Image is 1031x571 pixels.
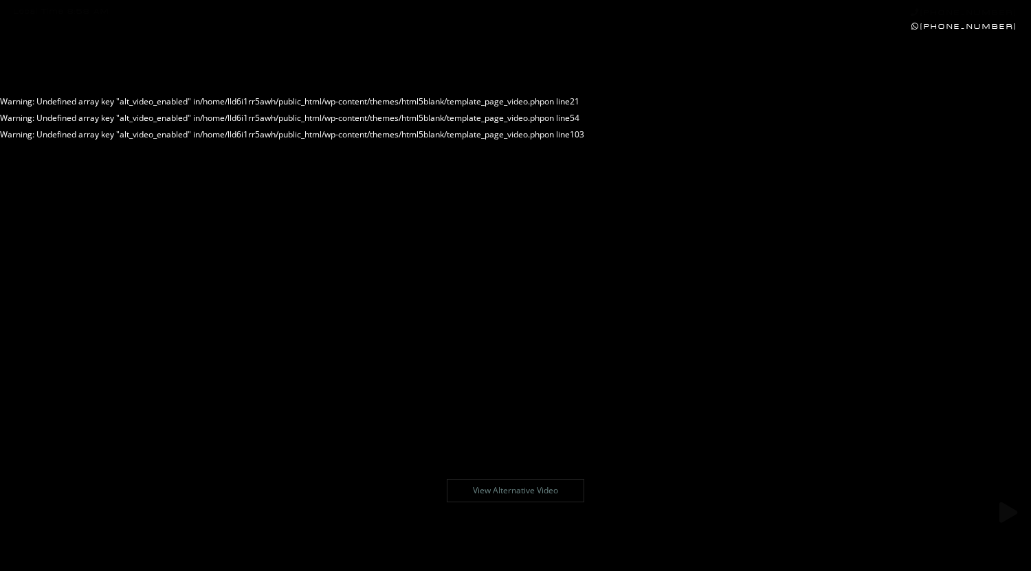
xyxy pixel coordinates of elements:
[911,8,1017,17] a: [PHONE_NUMBER]
[447,479,584,502] a: View Alternative Video
[200,128,544,140] b: /home/lld6i1rr5awh/public_html/wp-content/themes/html5blank/template_page_video.php
[570,128,584,140] b: 103
[200,112,544,124] b: /home/lld6i1rr5awh/public_html/wp-content/themes/html5blank/template_page_video.php
[570,112,579,124] b: 54
[200,96,544,107] b: /home/lld6i1rr5awh/public_html/wp-content/themes/html5blank/template_page_video.php
[570,96,579,107] b: 21
[14,8,109,16] div: Local Time 8:58 AM
[911,22,1017,31] a: [PHONE_NUMBER]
